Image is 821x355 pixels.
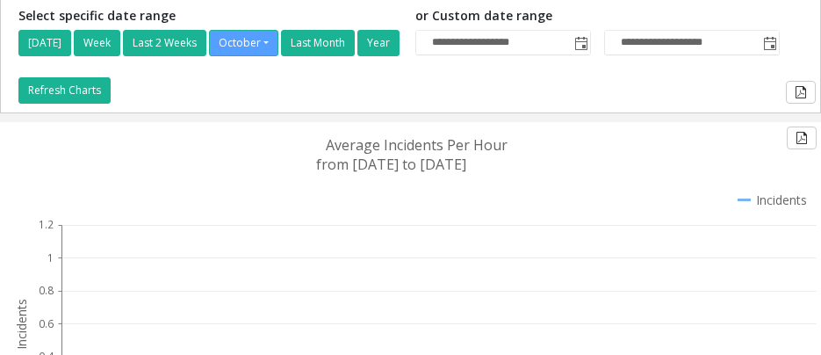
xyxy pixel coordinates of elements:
[786,81,816,104] button: Export to pdf
[39,316,54,331] text: 0.6
[281,30,355,56] button: Last Month
[18,30,71,56] button: [DATE]
[39,217,54,232] text: 1.2
[47,250,54,264] text: 1
[357,30,400,56] button: Year
[123,30,206,56] button: Last 2 Weeks
[787,127,817,149] button: Export to pdf
[209,30,278,56] button: October
[74,30,120,56] button: Week
[760,31,779,55] span: Toggle popup
[13,299,30,350] text: Incidents
[326,135,508,155] text: Average Incidents Per Hour
[571,31,590,55] span: Toggle popup
[18,9,402,24] h5: Select specific date range
[415,9,780,24] h5: or Custom date range
[39,283,54,298] text: 0.8
[18,77,111,104] button: Refresh Charts
[316,155,466,174] text: from [DATE] to [DATE]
